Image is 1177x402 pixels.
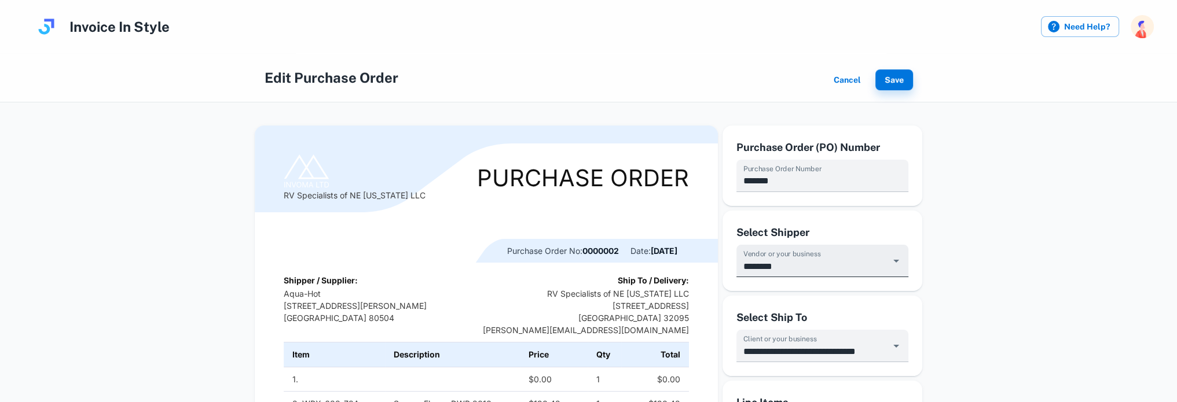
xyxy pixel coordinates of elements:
[284,154,426,201] div: RV Specialists of NE [US_STATE] LLC
[520,342,588,367] th: Price
[385,342,520,367] th: Description
[588,367,621,392] td: 1
[736,224,908,240] div: Select Shipper
[265,67,398,88] h4: Edit Purchase Order
[284,275,358,285] b: Shipper / Supplier:
[743,164,822,174] label: Purchase Order Number
[621,342,689,367] th: Total
[284,154,329,189] img: Logo
[829,69,866,90] button: Cancel
[69,16,170,37] h4: Invoice In Style
[477,167,689,190] div: Purchase Order
[743,334,817,344] label: Client or your business
[284,342,385,367] th: Item
[1131,15,1154,38] img: photoURL
[888,253,904,269] button: Open
[888,338,904,354] button: Open
[743,249,821,259] label: Vendor or your business
[621,367,689,392] td: $0.00
[618,275,689,285] b: Ship To / Delivery:
[875,69,913,90] button: Save
[35,15,58,38] img: logo.svg
[736,139,908,155] div: Purchase Order (PO) Number
[483,287,689,336] p: RV Specialists of NE [US_STATE] LLC [STREET_ADDRESS] [GEOGRAPHIC_DATA] 32095 [PERSON_NAME][EMAIL_...
[588,342,621,367] th: Qty
[1041,16,1119,37] label: Need Help?
[736,309,908,325] div: Select Ship To
[520,367,588,392] td: $0.00
[284,367,385,392] td: 1.
[284,287,427,324] p: Aqua-Hot [STREET_ADDRESS][PERSON_NAME] [GEOGRAPHIC_DATA] 80504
